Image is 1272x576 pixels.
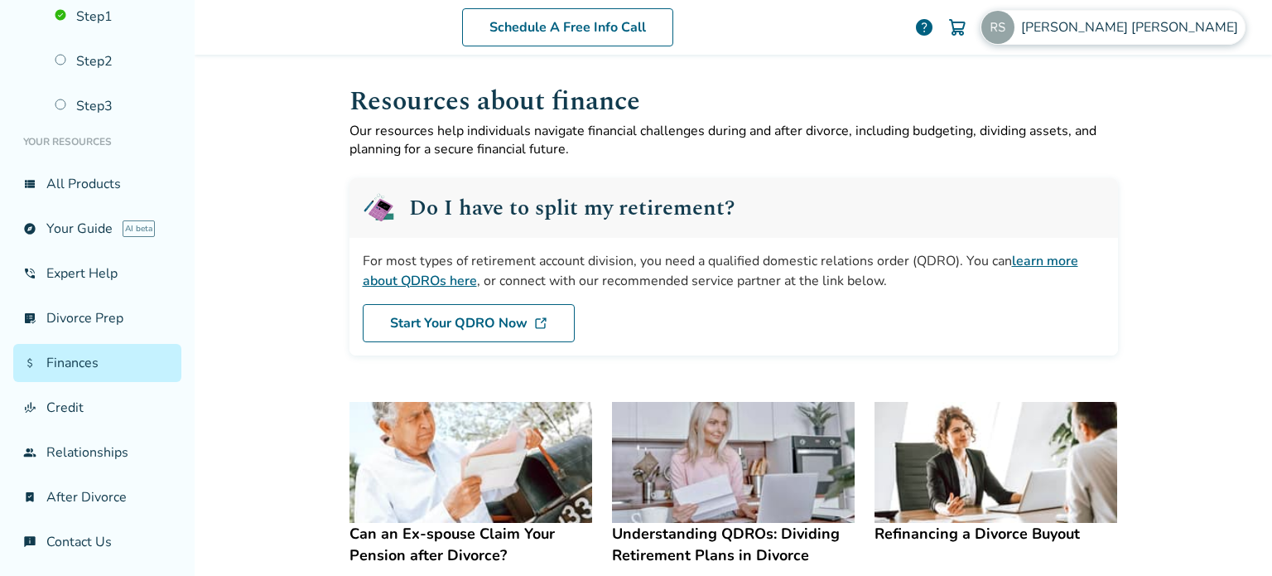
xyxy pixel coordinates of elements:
[363,251,1105,291] div: For most types of retirement account division, you need a qualified domestic relations order (QDR...
[13,299,181,337] a: list_alt_checkDivorce Prep
[349,81,1118,122] h1: Resources about finance
[13,254,181,293] a: phone_in_talkExpert Help
[349,523,592,566] h4: Can an Ex-spouse Claim Your Pension after Divorce?
[612,402,855,524] img: Understanding QDROs: Dividing Retirement Plans in Divorce
[874,523,1117,545] h4: Refinancing a Divorce Buyout
[534,317,547,330] img: DL
[13,478,181,516] a: bookmark_checkAfter Divorce
[23,267,36,280] span: phone_in_talk
[914,17,934,37] a: help
[981,11,1014,44] img: ruth@cues.org
[409,197,735,219] h2: Do I have to split my retirement?
[13,165,181,203] a: view_listAll Products
[23,312,36,325] span: list_alt_check
[349,402,592,567] a: Can an Ex-spouse Claim Your Pension after Divorce?Can an Ex-spouse Claim Your Pension after Divorce?
[1189,496,1272,576] iframe: Chat Widget
[13,125,181,158] li: Your Resources
[13,344,181,382] a: attach_moneyFinances
[13,433,181,472] a: groupRelationships
[349,402,592,524] img: Can an Ex-spouse Claim Your Pension after Divorce?
[612,402,855,567] a: Understanding QDROs: Dividing Retirement Plans in DivorceUnderstanding QDROs: Dividing Retirement...
[23,446,36,459] span: group
[874,402,1117,524] img: Refinancing a Divorce Buyout
[23,491,36,504] span: bookmark_check
[1021,18,1245,36] span: [PERSON_NAME] [PERSON_NAME]
[23,222,36,235] span: explore
[23,356,36,370] span: attach_money
[45,42,181,80] a: Step2
[123,220,155,237] span: AI beta
[23,535,36,549] span: chat_info
[874,402,1117,545] a: Refinancing a Divorce BuyoutRefinancing a Divorce Buyout
[947,17,967,37] img: Cart
[13,523,181,561] a: chat_infoContact Us
[23,177,36,191] span: view_list
[13,389,181,427] a: finance_modeCredit
[363,191,396,225] img: QDRO
[349,122,1118,158] p: Our resources help individuals navigate financial challenges during and after divorce, including ...
[45,87,181,125] a: Step3
[612,523,855,566] h4: Understanding QDROs: Dividing Retirement Plans in Divorce
[363,304,575,342] a: Start Your QDRO Now
[13,210,181,248] a: exploreYour GuideAI beta
[462,8,673,46] a: Schedule A Free Info Call
[23,401,36,414] span: finance_mode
